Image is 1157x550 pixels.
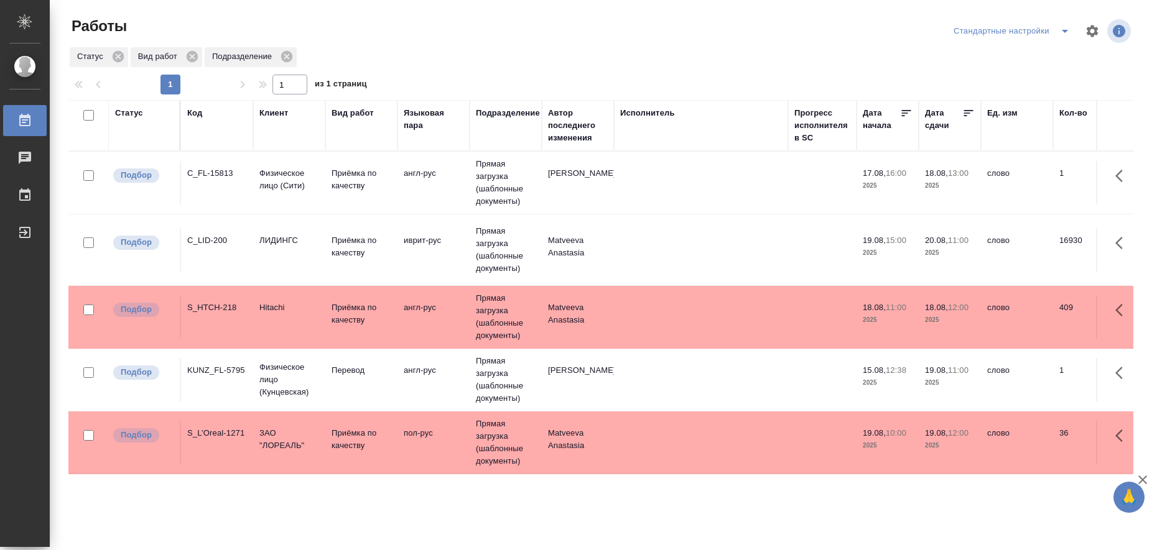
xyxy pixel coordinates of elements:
div: Можно подбирать исполнителей [112,301,174,318]
p: 2025 [925,247,975,259]
div: C_FL-15813 [187,167,247,180]
span: Работы [68,16,127,36]
p: ЛИДИНГС [259,234,319,247]
span: Настроить таблицу [1077,16,1107,46]
p: 10:00 [886,428,906,438]
button: Здесь прячутся важные кнопки [1108,295,1138,325]
p: 2025 [863,314,913,326]
div: Можно подбирать исполнителей [112,234,174,251]
td: иврит-рус [397,228,470,272]
p: Приёмка по качеству [332,427,391,452]
div: Можно подбирать исполнителей [112,167,174,184]
div: S_HTCH-218 [187,301,247,314]
p: 12:00 [948,303,969,312]
td: 16930 [1053,228,1115,272]
div: S_L’Oreal-1271 [187,427,247,439]
p: Физическое лицо (Сити) [259,167,319,192]
span: из 1 страниц [315,76,367,94]
div: Можно подбирать исполнителей [112,364,174,381]
div: Можно подбирать исполнителей [112,427,174,444]
td: слово [981,421,1053,464]
button: Здесь прячутся важные кнопки [1108,228,1138,258]
p: 2025 [925,377,975,389]
div: Статус [115,107,143,119]
button: Здесь прячутся важные кнопки [1108,358,1138,388]
p: Вид работ [138,50,182,63]
td: слово [981,228,1053,272]
p: Подразделение [212,50,276,63]
div: Статус [70,47,128,67]
p: 15:00 [886,236,906,245]
p: 19.08, [925,365,948,375]
p: Приёмка по качеству [332,234,391,259]
td: 1 [1053,358,1115,401]
p: 17.08, [863,168,886,178]
td: Matveeva Anastasia [542,295,614,339]
div: Дата сдачи [925,107,962,132]
p: Приёмка по качеству [332,301,391,326]
p: 11:00 [948,365,969,375]
p: 12:38 [886,365,906,375]
div: Клиент [259,107,288,119]
p: 2025 [863,377,913,389]
td: Matveeva Anastasia [542,228,614,272]
td: 409 [1053,295,1115,339]
div: Дата начала [863,107,900,132]
div: Автор последнего изменения [548,107,608,144]
td: англ-рус [397,161,470,204]
div: Подразделение [205,47,297,67]
div: Код [187,107,202,119]
p: Физическое лицо (Кунцевская) [259,361,319,398]
p: Приёмка по качеству [332,167,391,192]
p: 18.08, [925,303,948,312]
td: пол-рус [397,421,470,464]
div: KUNZ_FL-5795 [187,364,247,377]
p: 20.08, [925,236,948,245]
p: 16:00 [886,168,906,178]
div: Прогресс исполнителя в SC [794,107,850,144]
button: Здесь прячутся важные кнопки [1108,161,1138,191]
td: слово [981,358,1053,401]
p: ЗАО "ЛОРЕАЛЬ" [259,427,319,452]
p: 19.08, [863,428,886,438]
div: Подразделение [476,107,540,119]
button: 🙏 [1113,482,1145,513]
div: Исполнитель [620,107,675,119]
button: Здесь прячутся важные кнопки [1108,421,1138,451]
td: англ-рус [397,295,470,339]
p: 19.08, [863,236,886,245]
td: Прямая загрузка (шаблонные документы) [470,219,542,281]
td: Прямая загрузка (шаблонные документы) [470,411,542,474]
td: Прямая загрузка (шаблонные документы) [470,286,542,348]
p: 11:00 [886,303,906,312]
p: Статус [77,50,108,63]
p: 2025 [863,439,913,452]
span: 🙏 [1118,484,1140,510]
p: Подбор [121,169,152,181]
div: Кол-во [1059,107,1087,119]
p: 2025 [863,247,913,259]
p: 2025 [925,314,975,326]
td: [PERSON_NAME] [542,358,614,401]
div: split button [950,21,1077,41]
p: 2025 [925,180,975,192]
div: Вид работ [131,47,202,67]
p: 18.08, [925,168,948,178]
span: Посмотреть информацию [1107,19,1133,43]
p: 15.08, [863,365,886,375]
p: 13:00 [948,168,969,178]
p: Подбор [121,366,152,378]
p: 11:00 [948,236,969,245]
p: Подбор [121,303,152,316]
div: Вид работ [332,107,374,119]
td: слово [981,161,1053,204]
td: Прямая загрузка (шаблонные документы) [470,152,542,214]
td: [PERSON_NAME] [542,161,614,204]
div: C_LID-200 [187,234,247,247]
div: Языковая пара [404,107,463,132]
p: Подбор [121,429,152,441]
p: Перевод [332,364,391,377]
p: 2025 [863,180,913,192]
td: слово [981,295,1053,339]
p: 12:00 [948,428,969,438]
